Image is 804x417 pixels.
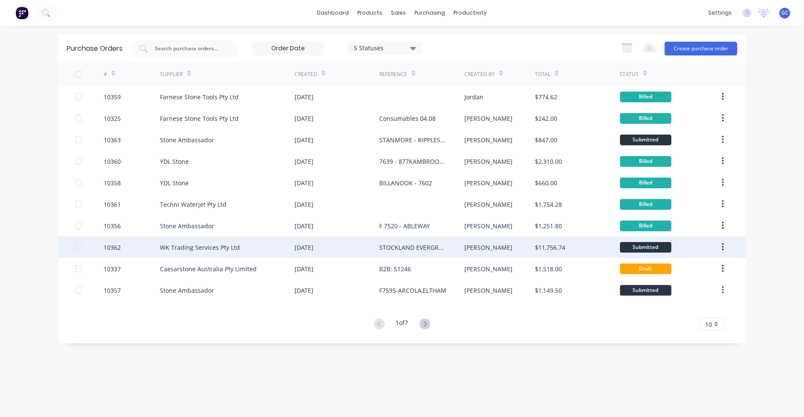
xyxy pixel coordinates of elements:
div: Techni Waterjet Pty Ltd [160,200,227,209]
div: Caesarstone Australia Pty Limited [160,264,257,273]
div: Billed [620,178,672,188]
div: 10325 [104,114,121,123]
div: productivity [450,6,491,19]
div: 1 of 7 [396,318,408,331]
div: 10356 [104,221,121,230]
div: Submitted [620,285,672,296]
div: [PERSON_NAME] [464,178,512,187]
div: Stone Ambassador [160,135,214,144]
div: Reference [379,71,407,78]
div: [PERSON_NAME] [464,243,512,252]
div: 5 Statuses [354,43,416,52]
div: Billed [620,221,672,231]
div: B2B: 51246 [379,264,411,273]
div: Supplier [160,71,183,78]
div: [PERSON_NAME] [464,221,512,230]
div: $1,754.28 [535,200,562,209]
div: [DATE] [295,221,313,230]
div: $774.62 [535,92,557,101]
div: Billed [620,156,672,167]
div: Draft [620,264,672,274]
div: sales [387,6,411,19]
div: Stone Ambassador [160,286,214,295]
div: [DATE] [295,135,313,144]
div: $2,310.00 [535,157,562,166]
div: F 7520 - ABLEWAY [379,221,430,230]
div: [DATE] [295,286,313,295]
div: Submitted [620,135,672,145]
div: purchasing [411,6,450,19]
div: Farnese Stone Tools Pty Ltd [160,92,239,101]
div: 10357 [104,286,121,295]
div: 10359 [104,92,121,101]
div: 10358 [104,178,121,187]
div: WK Trading Services Pty Ltd [160,243,240,252]
div: [DATE] [295,200,313,209]
div: STANMORE - RIPPLESIDE [379,135,447,144]
div: Billed [620,199,672,210]
div: 10360 [104,157,121,166]
input: Search purchase orders... [154,44,225,53]
div: products [353,6,387,19]
div: 10361 [104,200,121,209]
div: [PERSON_NAME] [464,264,512,273]
div: [DATE] [295,243,313,252]
div: Stone Ambassador [160,221,214,230]
a: dashboard [313,6,353,19]
img: Factory [15,6,28,19]
div: settings [704,6,736,19]
div: [PERSON_NAME] [464,114,512,123]
div: BILLANOOK - 7602 [379,178,432,187]
div: Billed [620,92,672,102]
span: 10 [705,320,712,329]
div: # [104,71,107,78]
div: $11,756.74 [535,243,565,252]
div: 10362 [104,243,121,252]
div: [DATE] [295,92,313,101]
div: 7639 - 877KAMBROOK VARIATIONS [379,157,447,166]
button: Create purchase order [665,42,737,55]
div: [DATE] [295,157,313,166]
div: [PERSON_NAME] [464,157,512,166]
div: Jordan [464,92,483,101]
div: F7595-ARCOLA,ELTHAM [379,286,446,295]
div: [PERSON_NAME] [464,135,512,144]
div: $847.00 [535,135,557,144]
div: Submitted [620,242,672,253]
div: Created By [464,71,495,78]
div: Consumables 04.08 [379,114,436,123]
div: $1,518.00 [535,264,562,273]
div: [DATE] [295,264,313,273]
div: $660.00 [535,178,557,187]
div: $1,149.50 [535,286,562,295]
div: 10363 [104,135,121,144]
div: Farnese Stone Tools Pty Ltd [160,114,239,123]
div: 10337 [104,264,121,273]
div: Created [295,71,317,78]
div: Status [620,71,639,78]
div: $242.00 [535,114,557,123]
div: Purchase Orders [67,43,123,54]
span: GC [781,9,789,17]
div: YDL Stone [160,157,189,166]
div: [DATE] [295,114,313,123]
div: $1,251.80 [535,221,562,230]
input: Order Date [252,42,324,55]
div: [DATE] [295,178,313,187]
div: Total [535,71,550,78]
div: Billed [620,113,672,124]
div: YDL Stone [160,178,189,187]
div: [PERSON_NAME] [464,286,512,295]
div: [PERSON_NAME] [464,200,512,209]
div: STOCKLAND EVERGREEN 7583 [379,243,447,252]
